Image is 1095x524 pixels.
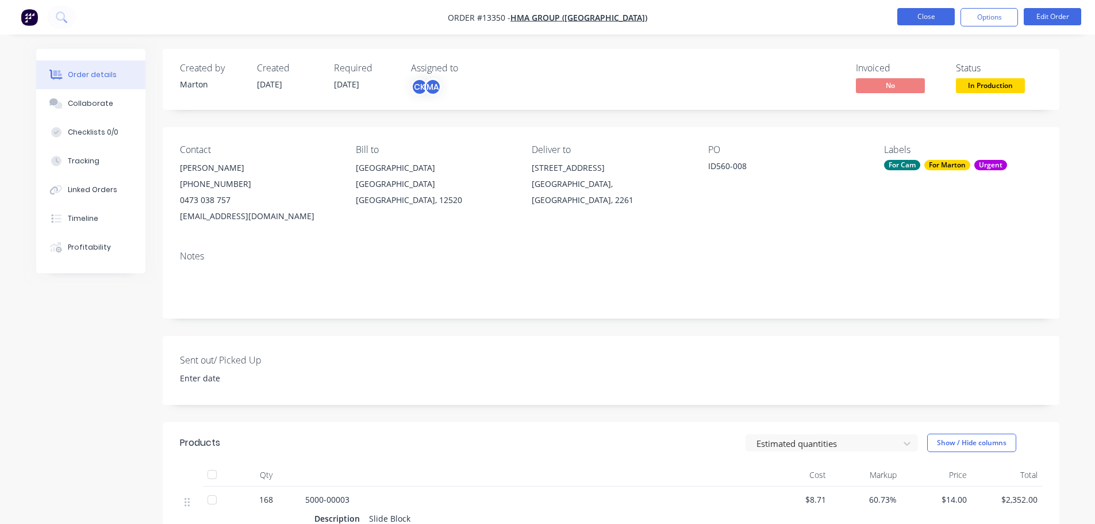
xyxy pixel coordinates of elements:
span: 60.73% [835,494,897,506]
div: [PHONE_NUMBER] [180,176,337,192]
input: Enter date [172,370,315,387]
div: [GEOGRAPHIC_DATA], [GEOGRAPHIC_DATA], 2261 [532,176,689,208]
div: Created by [180,63,243,74]
button: Close [897,8,955,25]
div: Urgent [974,160,1007,170]
div: Labels [884,144,1042,155]
span: $14.00 [906,494,967,506]
div: Contact [180,144,337,155]
span: Order #13350 - [448,12,510,23]
div: Created [257,63,320,74]
div: Required [334,63,397,74]
div: Collaborate [68,98,113,109]
div: [EMAIL_ADDRESS][DOMAIN_NAME] [180,208,337,224]
div: Deliver to [532,144,689,155]
div: Status [956,63,1042,74]
div: Invoiced [856,63,942,74]
div: [PERSON_NAME] [180,160,337,176]
button: Edit Order [1024,8,1081,25]
div: Linked Orders [68,185,117,195]
span: [DATE] [334,79,359,90]
div: MA [424,78,441,95]
div: PO [708,144,866,155]
div: [STREET_ADDRESS][GEOGRAPHIC_DATA], [GEOGRAPHIC_DATA], 2261 [532,160,689,208]
a: HMA Group ([GEOGRAPHIC_DATA]) [510,12,647,23]
div: [GEOGRAPHIC_DATA], 12520 [356,192,513,208]
div: [STREET_ADDRESS] [532,160,689,176]
div: Marton [180,78,243,90]
span: [DATE] [257,79,282,90]
button: Checklists 0/0 [36,118,145,147]
div: Qty [232,464,301,487]
button: Timeline [36,204,145,233]
div: ID560-008 [708,160,852,176]
label: Sent out/ Picked Up [180,353,324,367]
span: 5000-00003 [305,494,349,505]
span: $2,352.00 [976,494,1038,506]
span: No [856,78,925,93]
button: Linked Orders [36,175,145,204]
button: Profitability [36,233,145,262]
div: Total [971,464,1042,487]
div: Price [901,464,972,487]
div: Markup [831,464,901,487]
button: Order details [36,60,145,89]
button: Tracking [36,147,145,175]
div: Timeline [68,213,98,224]
span: In Production [956,78,1025,93]
div: Tracking [68,156,99,166]
div: Assigned to [411,63,526,74]
div: 0473 038 757 [180,192,337,208]
div: [GEOGRAPHIC_DATA] [GEOGRAPHIC_DATA] [356,160,513,192]
span: 168 [259,494,273,506]
div: Bill to [356,144,513,155]
button: Options [960,8,1018,26]
button: Collaborate [36,89,145,118]
span: $8.71 [765,494,827,506]
div: [PERSON_NAME][PHONE_NUMBER]0473 038 757[EMAIL_ADDRESS][DOMAIN_NAME] [180,160,337,224]
div: Checklists 0/0 [68,127,118,137]
div: Order details [68,70,117,80]
div: For Marton [924,160,970,170]
button: CKMA [411,78,441,95]
div: For Cam [884,160,920,170]
div: [GEOGRAPHIC_DATA] [GEOGRAPHIC_DATA][GEOGRAPHIC_DATA], 12520 [356,160,513,208]
div: CK [411,78,428,95]
button: Show / Hide columns [927,434,1016,452]
img: Factory [21,9,38,26]
div: Products [180,436,220,450]
div: Profitability [68,242,111,253]
div: Notes [180,251,1042,262]
button: In Production [956,78,1025,95]
div: Cost [760,464,831,487]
